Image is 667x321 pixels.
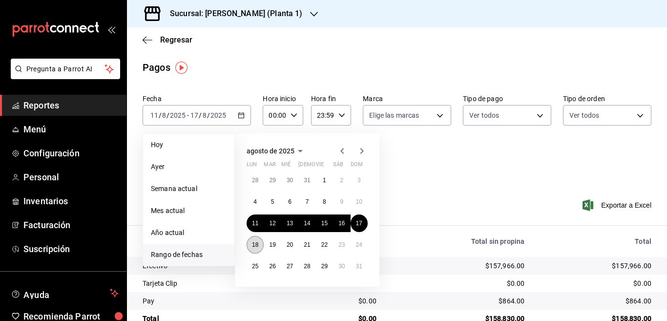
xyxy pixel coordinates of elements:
[269,241,275,248] abbr: 19 de agosto de 2025
[463,95,551,102] label: Tipo de pago
[392,278,524,288] div: $0.00
[151,228,227,238] span: Año actual
[252,263,258,270] abbr: 25 de agosto de 2025
[298,236,315,254] button: 21 de agosto de 2025
[143,35,192,44] button: Regresar
[264,161,275,171] abbr: martes
[23,242,119,256] span: Suscripción
[540,296,651,306] div: $864.00
[584,199,651,211] span: Exportar a Excel
[316,171,333,189] button: 1 de agosto de 2025
[253,198,257,205] abbr: 4 de agosto de 2025
[187,111,189,119] span: -
[162,111,167,119] input: --
[304,263,310,270] abbr: 28 de agosto de 2025
[288,198,292,205] abbr: 6 de agosto de 2025
[392,261,524,271] div: $157,966.00
[167,111,169,119] span: /
[287,177,293,184] abbr: 30 de julio de 2025
[356,198,362,205] abbr: 10 de agosto de 2025
[338,241,345,248] abbr: 23 de agosto de 2025
[263,95,303,102] label: Hora inicio
[316,193,333,211] button: 8 de agosto de 2025
[281,171,298,189] button: 30 de julio de 2025
[23,147,119,160] span: Configuración
[281,161,291,171] abbr: miércoles
[340,177,343,184] abbr: 2 de agosto de 2025
[287,220,293,227] abbr: 13 de agosto de 2025
[298,193,315,211] button: 7 de agosto de 2025
[26,64,105,74] span: Pregunta a Parrot AI
[162,8,302,20] h3: Sucursal: [PERSON_NAME] (Planta 1)
[143,60,170,75] div: Pagos
[540,278,651,288] div: $0.00
[207,111,210,119] span: /
[304,241,310,248] abbr: 21 de agosto de 2025
[351,214,368,232] button: 17 de agosto de 2025
[333,171,350,189] button: 2 de agosto de 2025
[151,206,227,216] span: Mes actual
[281,257,298,275] button: 27 de agosto de 2025
[210,111,227,119] input: ----
[304,220,310,227] abbr: 14 de agosto de 2025
[247,193,264,211] button: 4 de agosto de 2025
[351,236,368,254] button: 24 de agosto de 2025
[252,177,258,184] abbr: 28 de julio de 2025
[298,214,315,232] button: 14 de agosto de 2025
[323,177,326,184] abbr: 1 de agosto de 2025
[333,257,350,275] button: 30 de agosto de 2025
[281,214,298,232] button: 13 de agosto de 2025
[392,237,524,245] div: Total sin propina
[11,59,120,79] button: Pregunta a Parrot AI
[269,177,275,184] abbr: 29 de julio de 2025
[269,220,275,227] abbr: 12 de agosto de 2025
[569,110,599,120] span: Ver todos
[304,177,310,184] abbr: 31 de julio de 2025
[269,263,275,270] abbr: 26 de agosto de 2025
[7,71,120,81] a: Pregunta a Parrot AI
[23,171,119,184] span: Personal
[357,177,361,184] abbr: 3 de agosto de 2025
[316,161,324,171] abbr: viernes
[23,123,119,136] span: Menú
[151,184,227,194] span: Semana actual
[305,296,376,306] div: $0.00
[151,140,227,150] span: Hoy
[321,241,328,248] abbr: 22 de agosto de 2025
[264,171,281,189] button: 29 de julio de 2025
[143,296,290,306] div: Pay
[321,220,328,227] abbr: 15 de agosto de 2025
[333,236,350,254] button: 23 de agosto de 2025
[247,171,264,189] button: 28 de julio de 2025
[150,111,159,119] input: --
[281,193,298,211] button: 6 de agosto de 2025
[264,193,281,211] button: 5 de agosto de 2025
[338,220,345,227] abbr: 16 de agosto de 2025
[252,220,258,227] abbr: 11 de agosto de 2025
[264,257,281,275] button: 26 de agosto de 2025
[316,236,333,254] button: 22 de agosto de 2025
[143,95,251,102] label: Fecha
[306,198,309,205] abbr: 7 de agosto de 2025
[287,241,293,248] abbr: 20 de agosto de 2025
[169,111,186,119] input: ----
[563,95,651,102] label: Tipo de orden
[159,111,162,119] span: /
[392,296,524,306] div: $864.00
[356,263,362,270] abbr: 31 de agosto de 2025
[356,220,362,227] abbr: 17 de agosto de 2025
[333,193,350,211] button: 9 de agosto de 2025
[323,198,326,205] abbr: 8 de agosto de 2025
[351,193,368,211] button: 10 de agosto de 2025
[202,111,207,119] input: --
[252,241,258,248] abbr: 18 de agosto de 2025
[287,263,293,270] abbr: 27 de agosto de 2025
[298,257,315,275] button: 28 de agosto de 2025
[247,145,306,157] button: agosto de 2025
[369,110,419,120] span: Elige las marcas
[271,198,274,205] abbr: 5 de agosto de 2025
[160,35,192,44] span: Regresar
[175,62,188,74] img: Tooltip marker
[247,161,257,171] abbr: lunes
